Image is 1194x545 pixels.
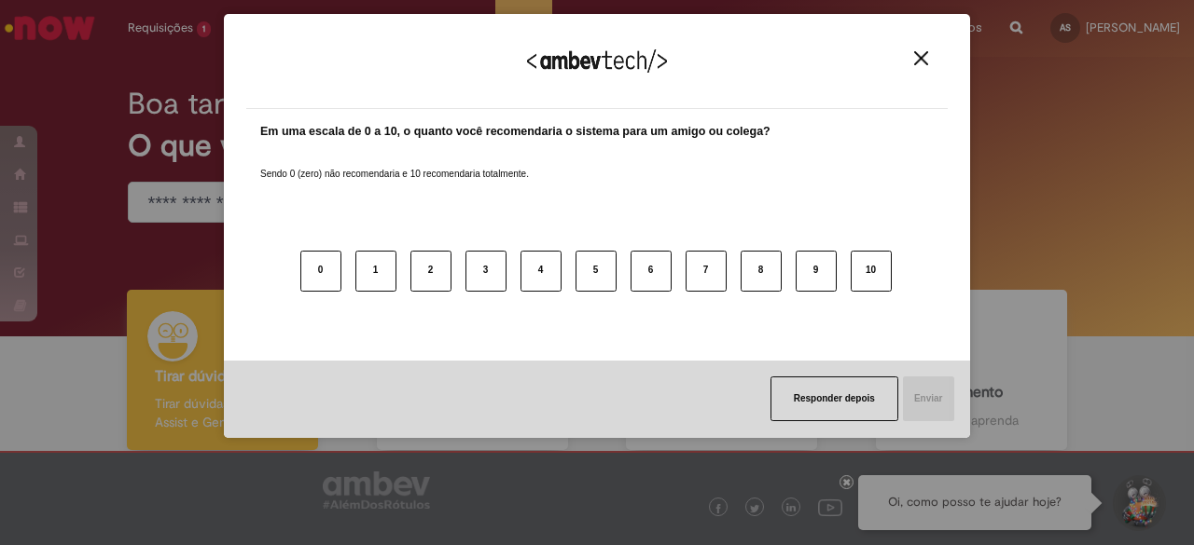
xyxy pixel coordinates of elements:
[771,376,898,421] button: Responder depois
[527,49,667,73] img: Logo Ambevtech
[260,145,529,181] label: Sendo 0 (zero) não recomendaria e 10 recomendaria totalmente.
[851,251,892,292] button: 10
[260,123,771,141] label: Em uma escala de 0 a 10, o quanto você recomendaria o sistema para um amigo ou colega?
[686,251,727,292] button: 7
[300,251,341,292] button: 0
[355,251,396,292] button: 1
[465,251,507,292] button: 3
[909,50,934,66] button: Close
[576,251,617,292] button: 5
[796,251,837,292] button: 9
[521,251,562,292] button: 4
[410,251,451,292] button: 2
[631,251,672,292] button: 6
[741,251,782,292] button: 8
[914,51,928,65] img: Close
